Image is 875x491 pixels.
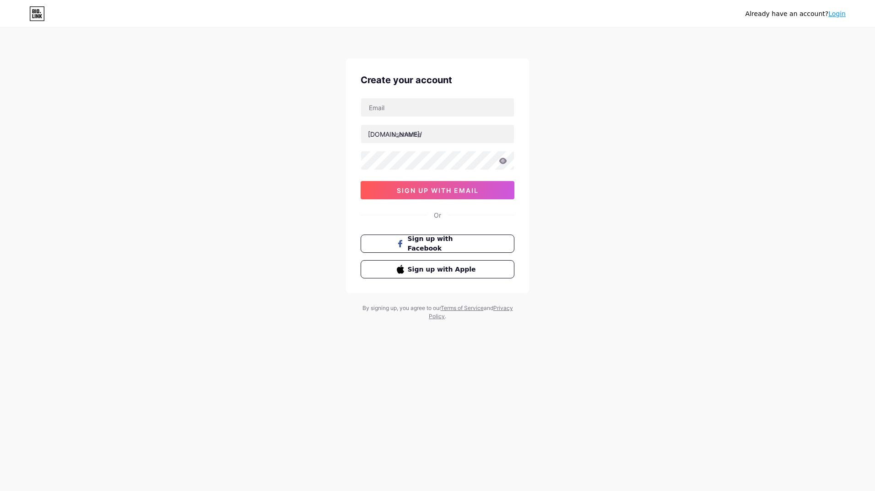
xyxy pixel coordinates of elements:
div: Create your account [361,73,514,87]
a: Terms of Service [441,304,484,311]
input: username [361,125,514,143]
div: [DOMAIN_NAME]/ [368,129,422,139]
button: Sign up with Facebook [361,235,514,253]
a: Login [828,10,846,17]
span: sign up with email [397,187,479,194]
input: Email [361,98,514,117]
span: Sign up with Apple [408,265,479,274]
button: sign up with email [361,181,514,199]
div: By signing up, you agree to our and . [360,304,515,320]
span: Sign up with Facebook [408,234,479,253]
div: Already have an account? [745,9,846,19]
button: Sign up with Apple [361,260,514,278]
div: Or [434,210,441,220]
